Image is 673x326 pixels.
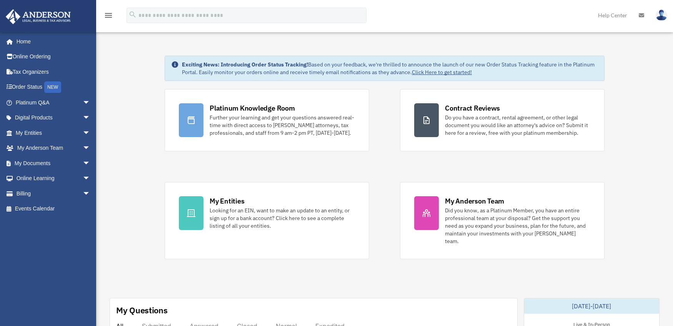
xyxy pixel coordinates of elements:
[445,114,590,137] div: Do you have a contract, rental agreement, or other legal document you would like an attorney's ad...
[128,10,137,19] i: search
[116,304,168,316] div: My Questions
[182,61,598,76] div: Based on your feedback, we're thrilled to announce the launch of our new Order Status Tracking fe...
[400,89,605,151] a: Contract Reviews Do you have a contract, rental agreement, or other legal document you would like...
[5,201,102,217] a: Events Calendar
[104,11,113,20] i: menu
[5,171,102,186] a: Online Learningarrow_drop_down
[210,207,355,230] div: Looking for an EIN, want to make an update to an entity, or sign up for a bank account? Click her...
[83,125,98,141] span: arrow_drop_down
[5,79,102,95] a: Order StatusNEW
[412,69,472,76] a: Click Here to get started!
[5,95,102,110] a: Platinum Q&Aarrow_drop_down
[83,141,98,156] span: arrow_drop_down
[656,10,667,21] img: User Pic
[5,64,102,79] a: Tax Organizers
[5,156,102,171] a: My Documentsarrow_drop_down
[5,141,102,156] a: My Anderson Teamarrow_drop_down
[83,156,98,171] span: arrow_drop_down
[5,34,98,49] a: Home
[210,114,355,137] div: Further your learning and get your questions answered real-time with direct access to [PERSON_NAM...
[524,298,660,314] div: [DATE]-[DATE]
[5,125,102,141] a: My Entitiesarrow_drop_down
[83,95,98,111] span: arrow_drop_down
[445,207,590,245] div: Did you know, as a Platinum Member, you have an entire professional team at your disposal? Get th...
[445,103,500,113] div: Contract Reviews
[44,81,61,93] div: NEW
[104,13,113,20] a: menu
[165,89,369,151] a: Platinum Knowledge Room Further your learning and get your questions answered real-time with dire...
[5,186,102,201] a: Billingarrow_drop_down
[5,110,102,126] a: Digital Productsarrow_drop_down
[83,171,98,187] span: arrow_drop_down
[210,103,295,113] div: Platinum Knowledge Room
[5,49,102,65] a: Online Ordering
[182,61,308,68] strong: Exciting News: Introducing Order Status Tracking!
[400,182,605,259] a: My Anderson Team Did you know, as a Platinum Member, you have an entire professional team at your...
[445,196,504,206] div: My Anderson Team
[210,196,244,206] div: My Entities
[83,186,98,202] span: arrow_drop_down
[165,182,369,259] a: My Entities Looking for an EIN, want to make an update to an entity, or sign up for a bank accoun...
[83,110,98,126] span: arrow_drop_down
[3,9,73,24] img: Anderson Advisors Platinum Portal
